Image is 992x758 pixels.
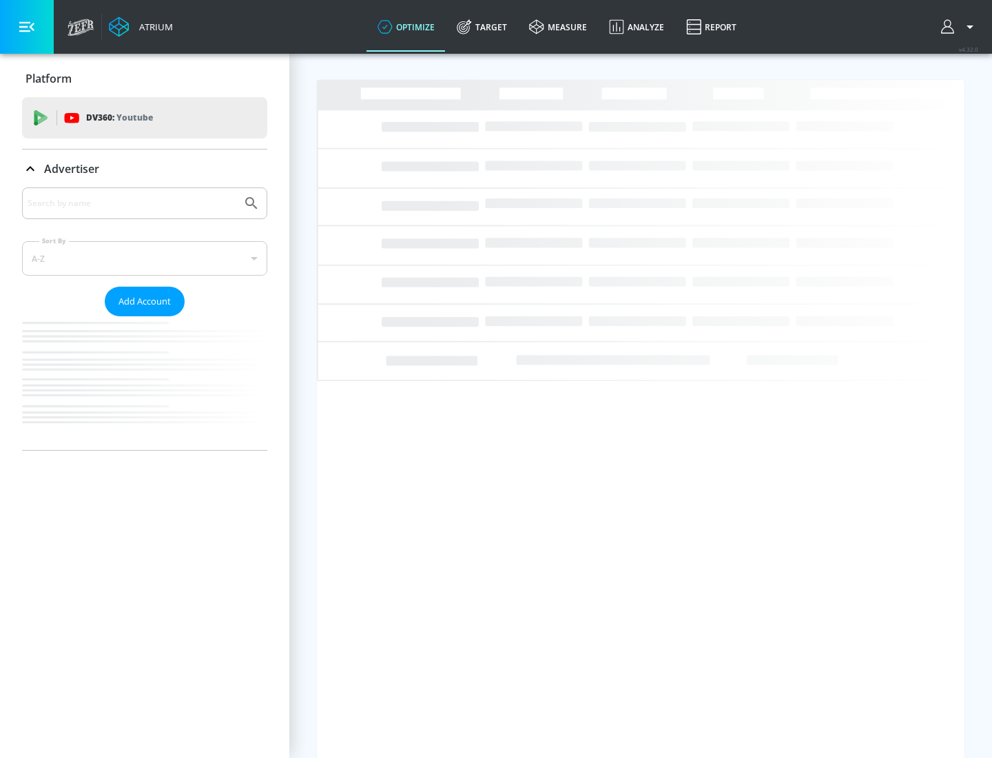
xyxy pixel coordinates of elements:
[22,59,267,98] div: Platform
[39,236,69,245] label: Sort By
[959,45,978,53] span: v 4.32.0
[25,71,72,86] p: Platform
[105,287,185,316] button: Add Account
[28,194,236,212] input: Search by name
[44,161,99,176] p: Advertiser
[116,110,153,125] p: Youtube
[109,17,173,37] a: Atrium
[118,294,171,309] span: Add Account
[366,2,446,52] a: optimize
[22,187,267,450] div: Advertiser
[518,2,598,52] a: measure
[22,97,267,139] div: DV360: Youtube
[675,2,747,52] a: Report
[22,150,267,188] div: Advertiser
[446,2,518,52] a: Target
[22,241,267,276] div: A-Z
[86,110,153,125] p: DV360:
[134,21,173,33] div: Atrium
[22,316,267,450] nav: list of Advertiser
[598,2,675,52] a: Analyze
